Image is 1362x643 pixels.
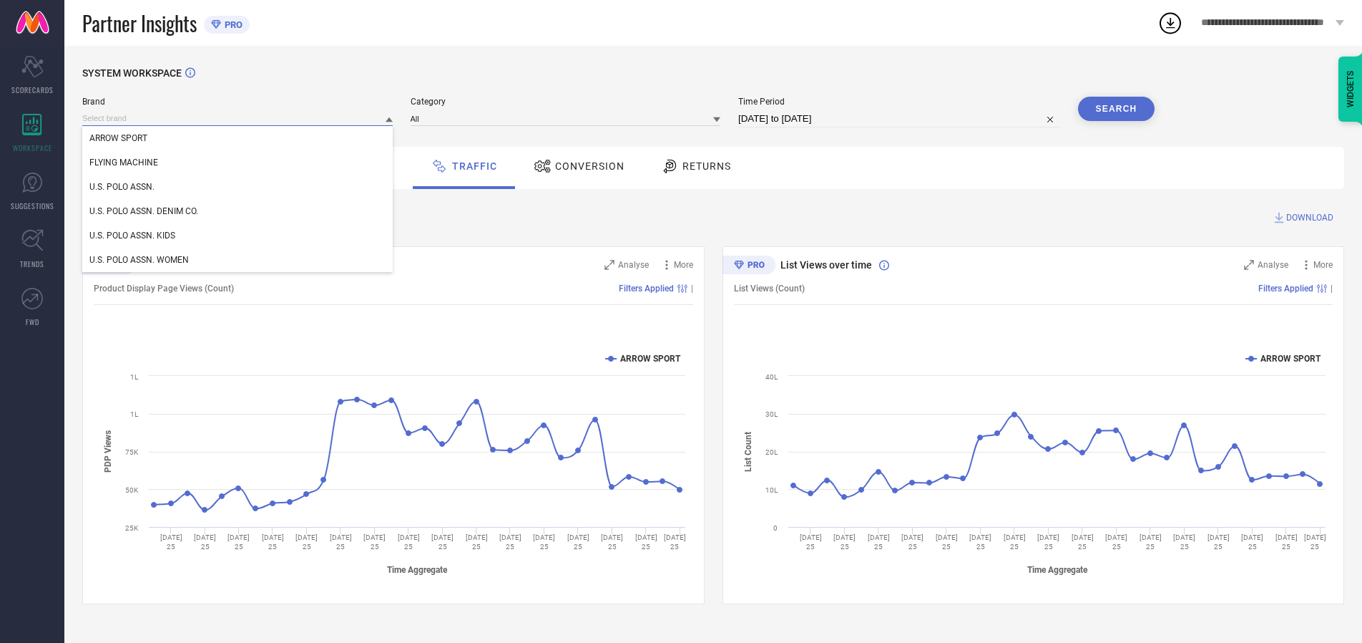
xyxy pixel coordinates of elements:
[82,248,393,272] div: U.S. POLO ASSN. WOMEN
[82,223,393,248] div: U.S. POLO ASSN. KIDS
[94,284,234,294] span: Product Display Page Views (Count)
[867,533,889,551] text: [DATE] 25
[221,19,242,30] span: PRO
[722,256,775,277] div: Premium
[691,284,693,294] span: |
[1241,533,1263,551] text: [DATE] 25
[635,533,657,551] text: [DATE] 25
[398,533,420,551] text: [DATE] 25
[1313,260,1333,270] span: More
[620,354,681,364] text: ARROW SPORT
[1258,260,1288,270] span: Analyse
[1173,533,1195,551] text: [DATE] 25
[780,259,872,271] span: List Views over time
[533,533,555,551] text: [DATE] 25
[330,533,352,551] text: [DATE] 25
[682,160,731,172] span: Returns
[1037,533,1059,551] text: [DATE] 25
[604,260,614,270] svg: Zoom
[1207,533,1229,551] text: [DATE] 25
[1139,533,1161,551] text: [DATE] 25
[1275,533,1297,551] text: [DATE] 25
[601,533,623,551] text: [DATE] 25
[833,533,856,551] text: [DATE] 25
[130,410,139,418] text: 1L
[103,430,113,473] tspan: PDP Views
[82,67,182,79] span: SYSTEM WORKSPACE
[431,533,454,551] text: [DATE] 25
[89,255,189,265] span: U.S. POLO ASSN. WOMEN
[1331,284,1333,294] span: |
[765,373,778,381] text: 40L
[618,260,649,270] span: Analyse
[773,524,778,532] text: 0
[1244,260,1254,270] svg: Zoom
[82,9,197,38] span: Partner Insights
[734,284,805,294] span: List Views (Count)
[89,206,198,216] span: U.S. POLO ASSN. DENIM CO.
[20,258,44,269] span: TRENDS
[1078,97,1155,121] button: Search
[130,373,139,381] text: 1L
[738,110,1060,127] input: Select time period
[227,533,250,551] text: [DATE] 25
[1303,533,1326,551] text: [DATE] 25
[82,175,393,199] div: U.S. POLO ASSN.
[765,486,778,494] text: 10L
[1071,533,1093,551] text: [DATE] 25
[89,182,155,192] span: U.S. POLO ASSN.
[125,524,139,532] text: 25K
[11,84,54,95] span: SCORECARDS
[1286,211,1333,225] span: DOWNLOAD
[901,533,923,551] text: [DATE] 25
[89,158,158,168] span: FLYING MACHINE
[82,111,393,126] input: Select brand
[738,97,1060,107] span: Time Period
[11,200,54,211] span: SUGGESTIONS
[466,533,488,551] text: [DATE] 25
[1258,284,1313,294] span: Filters Applied
[935,533,957,551] text: [DATE] 25
[26,316,39,327] span: FWD
[89,231,175,241] span: U.S. POLO ASSN. KIDS
[411,97,721,107] span: Category
[499,533,521,551] text: [DATE] 25
[82,150,393,175] div: FLYING MACHINE
[799,533,821,551] text: [DATE] 25
[619,284,674,294] span: Filters Applied
[765,410,778,418] text: 30L
[743,431,753,471] tspan: List Count
[555,160,624,172] span: Conversion
[363,533,386,551] text: [DATE] 25
[1105,533,1127,551] text: [DATE] 25
[567,533,589,551] text: [DATE] 25
[674,260,693,270] span: More
[82,97,393,107] span: Brand
[82,126,393,150] div: ARROW SPORT
[160,533,182,551] text: [DATE] 25
[194,533,216,551] text: [DATE] 25
[295,533,318,551] text: [DATE] 25
[13,142,52,153] span: WORKSPACE
[262,533,284,551] text: [DATE] 25
[1260,354,1321,364] text: ARROW SPORT
[664,533,686,551] text: [DATE] 25
[89,133,147,143] span: ARROW SPORT
[387,565,448,575] tspan: Time Aggregate
[125,486,139,494] text: 50K
[1003,533,1025,551] text: [DATE] 25
[969,533,991,551] text: [DATE] 25
[82,199,393,223] div: U.S. POLO ASSN. DENIM CO.
[452,160,497,172] span: Traffic
[1027,565,1087,575] tspan: Time Aggregate
[1157,10,1183,36] div: Open download list
[765,448,778,456] text: 20L
[125,448,139,456] text: 75K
